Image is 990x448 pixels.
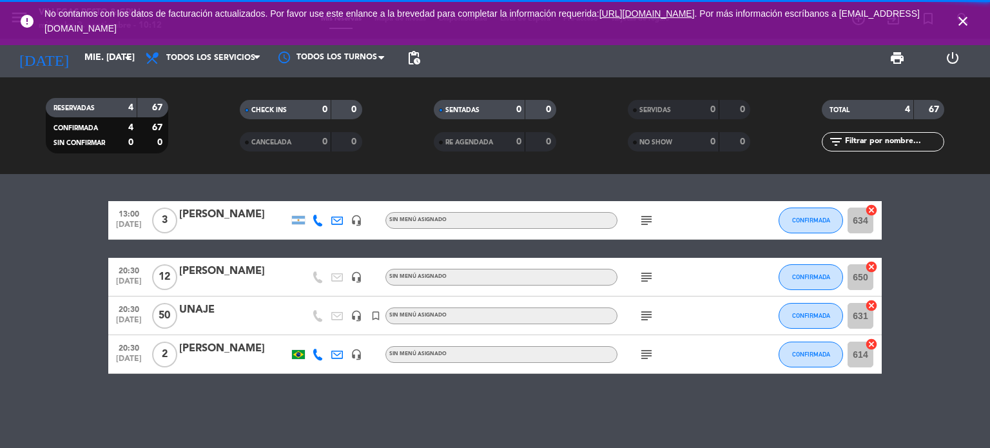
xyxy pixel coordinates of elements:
span: CHECK INS [251,107,287,113]
button: CONFIRMADA [779,342,843,367]
strong: 67 [929,105,942,114]
strong: 67 [152,103,165,112]
span: [DATE] [113,316,145,331]
span: SIN CONFIRMAR [53,140,105,146]
i: error [19,14,35,29]
i: subject [639,213,654,228]
i: headset_mic [351,271,362,283]
span: [DATE] [113,220,145,235]
i: headset_mic [351,349,362,360]
span: RESERVADAS [53,105,95,112]
span: 20:30 [113,340,145,355]
i: [DATE] [10,44,78,72]
span: Sin menú asignado [389,313,447,318]
div: [PERSON_NAME] [179,206,289,223]
span: pending_actions [406,50,422,66]
i: subject [639,269,654,285]
div: [PERSON_NAME] [179,340,289,357]
i: cancel [865,260,878,273]
i: cancel [865,299,878,312]
strong: 4 [128,103,133,112]
div: [PERSON_NAME] [179,263,289,280]
strong: 0 [322,105,327,114]
strong: 0 [351,137,359,146]
div: LOG OUT [925,39,980,77]
button: CONFIRMADA [779,208,843,233]
span: CONFIRMADA [792,351,830,358]
strong: 0 [710,137,715,146]
span: CONFIRMADA [53,125,98,131]
strong: 67 [152,123,165,132]
span: Sin menú asignado [389,351,447,356]
span: TOTAL [830,107,849,113]
strong: 0 [322,137,327,146]
strong: 0 [351,105,359,114]
span: CONFIRMADA [792,217,830,224]
i: headset_mic [351,310,362,322]
span: [DATE] [113,277,145,292]
i: cancel [865,204,878,217]
span: 3 [152,208,177,233]
span: CONFIRMADA [792,273,830,280]
strong: 0 [516,105,521,114]
input: Filtrar por nombre... [844,135,944,149]
button: CONFIRMADA [779,264,843,290]
span: NO SHOW [639,139,672,146]
strong: 0 [740,137,748,146]
span: 50 [152,303,177,329]
span: 20:30 [113,262,145,277]
strong: 0 [546,137,554,146]
strong: 4 [905,105,910,114]
div: UNAJE [179,302,289,318]
span: 12 [152,264,177,290]
strong: 0 [740,105,748,114]
span: SENTADAS [445,107,480,113]
strong: 0 [128,138,133,147]
strong: 0 [546,105,554,114]
i: turned_in_not [370,310,382,322]
span: CONFIRMADA [792,312,830,319]
a: [URL][DOMAIN_NAME] [599,8,695,19]
i: arrow_drop_down [120,50,135,66]
span: 13:00 [113,206,145,220]
i: cancel [865,338,878,351]
strong: 0 [710,105,715,114]
span: RE AGENDADA [445,139,493,146]
span: [DATE] [113,355,145,369]
button: CONFIRMADA [779,303,843,329]
span: 20:30 [113,301,145,316]
span: CANCELADA [251,139,291,146]
i: subject [639,308,654,324]
a: . Por más información escríbanos a [EMAIL_ADDRESS][DOMAIN_NAME] [44,8,920,34]
strong: 0 [516,137,521,146]
i: subject [639,347,654,362]
i: close [955,14,971,29]
span: Todos los servicios [166,54,255,63]
span: 2 [152,342,177,367]
span: print [889,50,905,66]
span: Sin menú asignado [389,217,447,222]
span: Sin menú asignado [389,274,447,279]
span: SERVIDAS [639,107,671,113]
i: power_settings_new [945,50,960,66]
i: headset_mic [351,215,362,226]
strong: 0 [157,138,165,147]
i: filter_list [828,134,844,150]
span: No contamos con los datos de facturación actualizados. Por favor use este enlance a la brevedad p... [44,8,920,34]
strong: 4 [128,123,133,132]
